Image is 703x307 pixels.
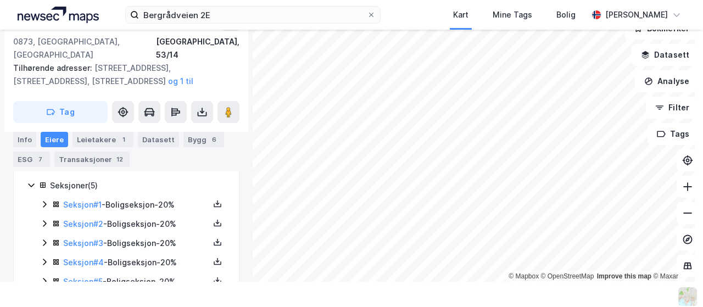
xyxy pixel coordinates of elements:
[63,219,103,228] a: Seksjon#2
[509,272,539,280] a: Mapbox
[493,8,532,21] div: Mine Tags
[54,152,130,167] div: Transaksjoner
[18,7,99,23] img: logo.a4113a55bc3d86da70a041830d287a7e.svg
[13,101,108,123] button: Tag
[597,272,651,280] a: Improve this map
[13,63,94,72] span: Tilhørende adresser:
[453,8,468,21] div: Kart
[209,134,220,145] div: 6
[13,152,50,167] div: ESG
[138,132,179,147] div: Datasett
[648,254,703,307] iframe: Chat Widget
[63,275,209,288] div: - Boligseksjon - 20%
[605,8,668,21] div: [PERSON_NAME]
[114,154,125,165] div: 12
[13,62,231,88] div: [STREET_ADDRESS], [STREET_ADDRESS], [STREET_ADDRESS]
[63,277,103,286] a: Seksjon#5
[648,254,703,307] div: Kontrollprogram for chat
[50,179,226,192] div: Seksjoner ( 5 )
[13,35,156,62] div: 0873, [GEOGRAPHIC_DATA], [GEOGRAPHIC_DATA]
[118,134,129,145] div: 1
[63,256,209,269] div: - Boligseksjon - 20%
[646,97,699,119] button: Filter
[41,132,68,147] div: Eiere
[63,198,209,211] div: - Boligseksjon - 20%
[541,272,594,280] a: OpenStreetMap
[139,7,367,23] input: Søk på adresse, matrikkel, gårdeiere, leietakere eller personer
[156,35,239,62] div: [GEOGRAPHIC_DATA], 53/14
[63,200,102,209] a: Seksjon#1
[632,44,699,66] button: Datasett
[72,132,133,147] div: Leietakere
[35,154,46,165] div: 7
[13,132,36,147] div: Info
[183,132,224,147] div: Bygg
[63,238,103,248] a: Seksjon#3
[648,123,699,145] button: Tags
[63,217,209,231] div: - Boligseksjon - 20%
[635,70,699,92] button: Analyse
[556,8,576,21] div: Bolig
[63,237,209,250] div: - Boligseksjon - 20%
[63,258,104,267] a: Seksjon#4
